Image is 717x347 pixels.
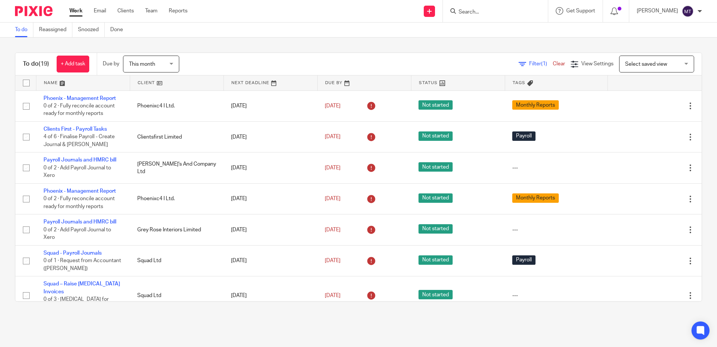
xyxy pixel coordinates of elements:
span: This month [129,62,155,67]
div: --- [512,292,600,299]
a: Clients First - Payroll Tasks [43,127,107,132]
td: [DATE] [223,276,317,315]
img: svg%3E [682,5,694,17]
span: [DATE] [325,258,340,263]
input: Search [458,9,525,16]
td: [DATE] [223,245,317,276]
span: Select saved view [625,62,667,67]
a: Phoenix - Management Report [43,96,116,101]
a: Work [69,7,82,15]
td: Phoenixc4 I Ltd. [130,183,223,214]
a: Email [94,7,106,15]
td: [DATE] [223,152,317,183]
p: [PERSON_NAME] [637,7,678,15]
span: Not started [418,224,453,234]
td: Grey Rose Interiors Limited [130,214,223,245]
span: 4 of 6 · Finalise Payroll - Create Journal & [PERSON_NAME] [43,134,115,148]
a: Snoozed [78,23,105,37]
a: Team [145,7,157,15]
span: 0 of 2 · Add Payroll Journal to Xero [43,165,111,178]
span: 0 of 3 · [MEDICAL_DATA] for [PERSON_NAME] [43,297,109,310]
h1: To do [23,60,49,68]
span: Not started [418,100,453,110]
span: [DATE] [325,103,340,109]
span: [DATE] [325,165,340,170]
span: Not started [418,162,453,172]
span: Not started [418,193,453,203]
a: Squad - Payroll Journals [43,250,102,256]
span: Get Support [566,8,595,14]
td: [DATE] [223,214,317,245]
a: Reassigned [39,23,72,37]
span: 0 of 1 · Request from Accountant ([PERSON_NAME]) [43,258,121,271]
img: Pixie [15,6,52,16]
a: Payroll Journals and HMRC bill [43,219,116,225]
p: Due by [103,60,119,68]
td: Clientsfirst Limited [130,121,223,152]
a: Done [110,23,129,37]
a: Squad – Raise [MEDICAL_DATA] Invoices [43,281,120,294]
td: [DATE] [223,91,317,121]
span: Monthly Reports [512,100,559,110]
span: Not started [418,131,453,141]
span: [DATE] [325,227,340,232]
span: Filter [529,61,553,66]
a: Clear [553,61,565,66]
a: To do [15,23,33,37]
span: 0 of 2 · Fully reconcile account ready for monthly reports [43,103,115,116]
span: Monthly Reports [512,193,559,203]
a: + Add task [57,56,89,72]
span: (1) [541,61,547,66]
span: [DATE] [325,196,340,201]
a: Payroll Journals and HMRC bill [43,157,116,163]
td: Squad Ltd [130,276,223,315]
td: [PERSON_NAME]'s And Company Ltd [130,152,223,183]
span: Payroll [512,255,535,265]
td: [DATE] [223,121,317,152]
a: Reports [169,7,187,15]
span: Not started [418,255,453,265]
span: View Settings [581,61,613,66]
div: --- [512,164,600,172]
span: 0 of 2 · Add Payroll Journal to Xero [43,227,111,240]
span: Payroll [512,131,535,141]
a: Phoenix - Management Report [43,189,116,194]
td: Phoenixc4 I Ltd. [130,91,223,121]
span: Not started [418,290,453,299]
span: [DATE] [325,293,340,298]
span: [DATE] [325,134,340,140]
span: Tags [513,81,525,85]
td: [DATE] [223,183,317,214]
a: Clients [117,7,134,15]
div: --- [512,226,600,234]
span: 0 of 2 · Fully reconcile account ready for monthly reports [43,196,115,209]
td: Squad Ltd [130,245,223,276]
span: (19) [39,61,49,67]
